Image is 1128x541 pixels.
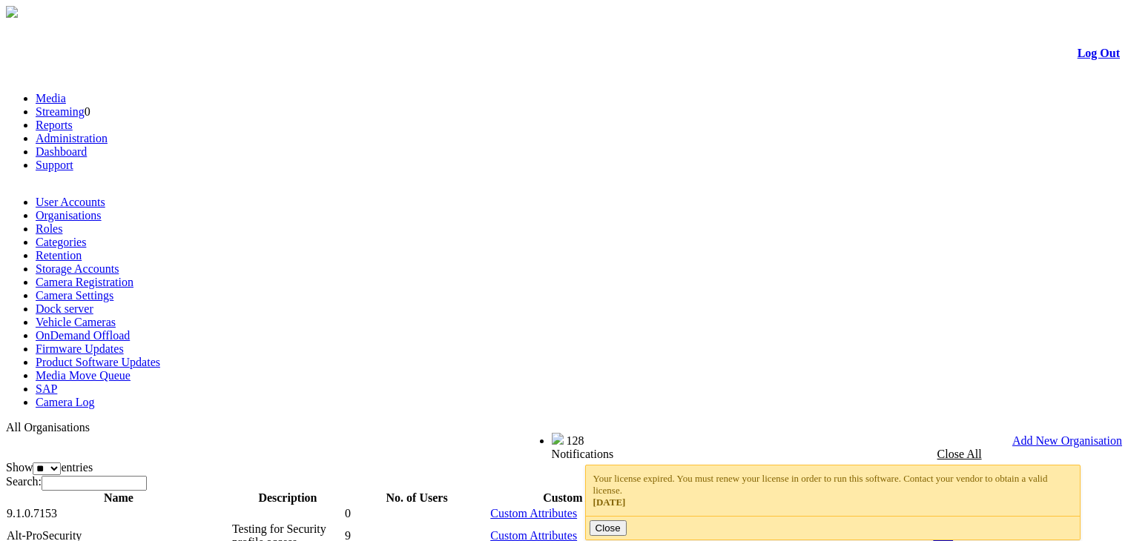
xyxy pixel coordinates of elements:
label: Search: [6,475,147,488]
a: Storage Accounts [36,262,119,275]
td: 9.1.0.7153 [6,505,231,522]
span: [DATE] [593,497,626,508]
a: Categories [36,236,86,248]
input: Search: [42,476,147,491]
a: OnDemand Offload [36,329,130,342]
span: All Organisations [6,421,90,434]
select: Showentries [33,462,61,475]
a: Reports [36,119,73,131]
a: Organisations [36,209,102,222]
span: 128 [567,434,584,447]
a: Dock server [36,302,93,315]
a: SAP [36,382,57,395]
a: Firmware Updates [36,342,124,355]
label: Show entries [6,461,93,474]
span: Welcome, System Administrator (Administrator) [334,434,522,445]
img: bell25.png [552,433,564,445]
a: Camera Log [36,396,95,408]
a: Product Software Updates [36,356,160,368]
img: arrow-3.png [6,6,18,18]
a: Log Out [1078,47,1120,59]
button: Close [590,520,627,536]
div: Your license expired. You must renew your license in order to run this software. Contact your ven... [593,473,1073,508]
a: Dashboard [36,145,87,158]
a: Close All [937,448,982,460]
a: Retention [36,249,82,262]
span: 0 [85,105,90,118]
th: Name: activate to sort column descending [6,491,231,505]
a: Media [36,92,66,104]
a: Administration [36,132,108,145]
a: Vehicle Cameras [36,316,116,328]
div: Notifications [552,448,1091,461]
a: Media Move Queue [36,369,131,382]
a: Camera Settings [36,289,113,302]
a: Roles [36,222,62,235]
a: Streaming [36,105,85,118]
a: Support [36,159,73,171]
a: Camera Registration [36,276,133,288]
a: User Accounts [36,196,105,208]
th: Description: activate to sort column ascending [231,491,344,505]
